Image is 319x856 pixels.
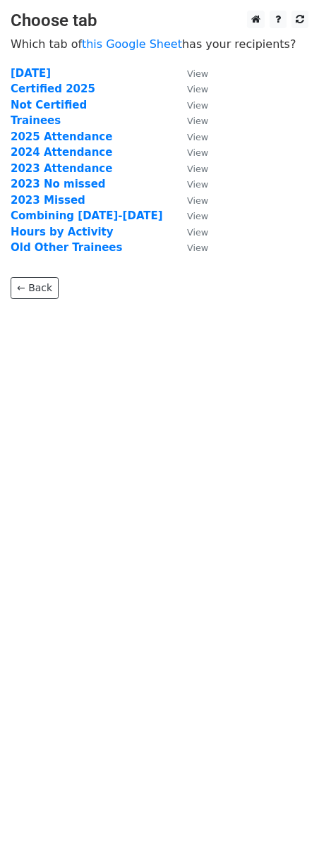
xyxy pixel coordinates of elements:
a: 2024 Attendance [11,146,112,159]
a: 2023 Attendance [11,162,112,175]
a: Old Other Trainees [11,241,122,254]
a: Trainees [11,114,61,127]
small: View [187,179,208,190]
a: View [173,209,208,222]
a: View [173,178,208,190]
a: [DATE] [11,67,51,80]
small: View [187,68,208,79]
a: View [173,130,208,143]
small: View [187,227,208,238]
small: View [187,147,208,158]
a: this Google Sheet [82,37,182,51]
a: View [173,226,208,238]
a: View [173,99,208,111]
a: 2023 Missed [11,194,85,207]
a: 2023 No missed [11,178,106,190]
a: View [173,241,208,254]
small: View [187,195,208,206]
a: View [173,146,208,159]
a: View [173,114,208,127]
a: View [173,194,208,207]
a: View [173,162,208,175]
small: View [187,84,208,94]
small: View [187,116,208,126]
a: 2025 Attendance [11,130,112,143]
small: View [187,243,208,253]
p: Which tab of has your recipients? [11,37,308,51]
a: Combining [DATE]-[DATE] [11,209,163,222]
a: Hours by Activity [11,226,114,238]
a: Not Certified [11,99,87,111]
small: View [187,100,208,111]
a: Certified 2025 [11,82,95,95]
a: View [173,82,208,95]
small: View [187,211,208,221]
small: View [187,132,208,142]
a: ← Back [11,277,59,299]
small: View [187,164,208,174]
a: View [173,67,208,80]
h3: Choose tab [11,11,308,31]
